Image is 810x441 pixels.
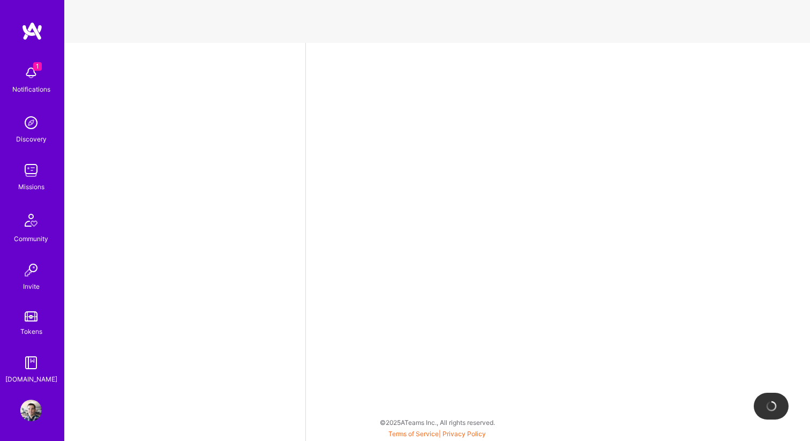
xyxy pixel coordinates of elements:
div: Tokens [20,326,42,337]
a: Terms of Service [388,430,439,438]
img: discovery [20,112,42,133]
img: logo [21,21,43,41]
div: Invite [23,281,40,292]
img: loading [766,401,777,412]
div: © 2025 ATeams Inc., All rights reserved. [64,409,810,436]
div: Notifications [12,84,50,95]
img: bell [20,62,42,84]
span: | [388,430,486,438]
div: Discovery [16,133,47,145]
div: Community [14,233,48,244]
img: guide book [20,352,42,373]
img: Community [18,207,44,233]
img: User Avatar [20,400,42,421]
div: Missions [18,181,44,192]
a: Privacy Policy [442,430,486,438]
img: teamwork [20,160,42,181]
img: tokens [25,311,37,322]
span: 1 [33,62,42,71]
a: User Avatar [18,400,44,421]
img: Invite [20,259,42,281]
div: [DOMAIN_NAME] [5,373,57,385]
